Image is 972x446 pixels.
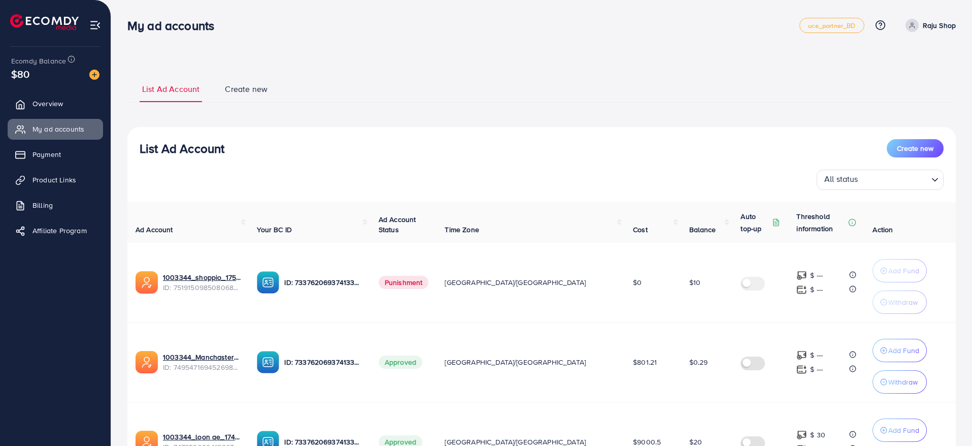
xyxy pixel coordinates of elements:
span: uce_partner_BD [808,22,855,29]
a: 1003344_Manchaster_1745175503024 [163,352,241,362]
span: $10 [689,277,700,288]
a: Affiliate Program [8,220,103,241]
span: Approved [379,356,422,369]
button: Add Fund [873,259,927,282]
img: ic-ba-acc.ded83a64.svg [257,271,279,294]
p: Threshold information [796,210,846,235]
a: Payment [8,144,103,165]
p: Withdraw [888,376,918,388]
p: Add Fund [888,344,919,357]
span: Action [873,225,893,235]
p: $ --- [810,349,823,361]
span: Ad Account [136,225,173,235]
img: ic-ba-acc.ded83a64.svg [257,351,279,373]
span: Ad Account Status [379,214,416,235]
button: Add Fund [873,339,927,362]
p: Auto top-up [741,210,770,235]
span: ID: 7495471694526988304 [163,362,241,372]
a: Raju Shop [901,19,956,32]
img: top-up amount [796,270,807,281]
img: menu [89,19,101,31]
span: ID: 7519150985080684551 [163,282,241,293]
span: Billing [32,200,53,210]
span: Affiliate Program [32,226,87,236]
span: Balance [689,225,716,235]
button: Withdraw [873,291,927,314]
img: top-up amount [796,364,807,375]
span: Ecomdy Balance [11,56,66,66]
div: <span class='underline'>1003344_shoppio_1750688962312</span></br>7519150985080684551 [163,272,241,293]
span: $0.29 [689,357,708,367]
p: ID: 7337620693741338625 [284,276,362,289]
img: ic-ads-acc.e4c84228.svg [136,351,158,373]
span: Create new [225,83,267,95]
span: Your BC ID [257,225,292,235]
h3: List Ad Account [140,141,224,156]
img: top-up amount [796,350,807,361]
span: [GEOGRAPHIC_DATA]/[GEOGRAPHIC_DATA] [445,357,586,367]
p: ID: 7337620693741338625 [284,356,362,368]
span: Punishment [379,276,429,289]
iframe: Chat [929,400,964,438]
a: Product Links [8,170,103,190]
p: $ --- [810,363,823,375]
button: Create new [887,139,944,157]
a: 1003344_shoppio_1750688962312 [163,272,241,282]
p: $ --- [810,269,823,281]
button: Add Fund [873,419,927,442]
img: ic-ads-acc.e4c84228.svg [136,271,158,294]
span: $0 [633,277,642,288]
p: Withdraw [888,296,918,308]
span: Payment [32,149,61,160]
div: Search for option [817,170,944,190]
span: [GEOGRAPHIC_DATA]/[GEOGRAPHIC_DATA] [445,277,586,288]
p: $ 30 [810,429,825,441]
span: $801.21 [633,357,657,367]
h3: My ad accounts [127,18,222,33]
p: $ --- [810,283,823,296]
span: Create new [897,143,933,153]
span: Overview [32,99,63,109]
p: Add Fund [888,265,919,277]
img: top-up amount [796,430,807,440]
span: Product Links [32,175,76,185]
a: 1003344_loon ae_1740066863007 [163,432,241,442]
span: $80 [11,67,29,81]
button: Withdraw [873,370,927,394]
a: My ad accounts [8,119,103,139]
img: top-up amount [796,284,807,295]
span: My ad accounts [32,124,84,134]
a: uce_partner_BD [799,18,864,33]
a: Overview [8,93,103,114]
a: Billing [8,195,103,215]
img: logo [10,14,79,30]
p: Raju Shop [923,19,956,31]
span: All status [822,171,860,187]
p: Add Fund [888,424,919,436]
img: image [89,70,99,80]
span: Cost [633,225,648,235]
input: Search for option [861,172,927,187]
span: Time Zone [445,225,479,235]
div: <span class='underline'>1003344_Manchaster_1745175503024</span></br>7495471694526988304 [163,352,241,373]
span: List Ad Account [142,83,199,95]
